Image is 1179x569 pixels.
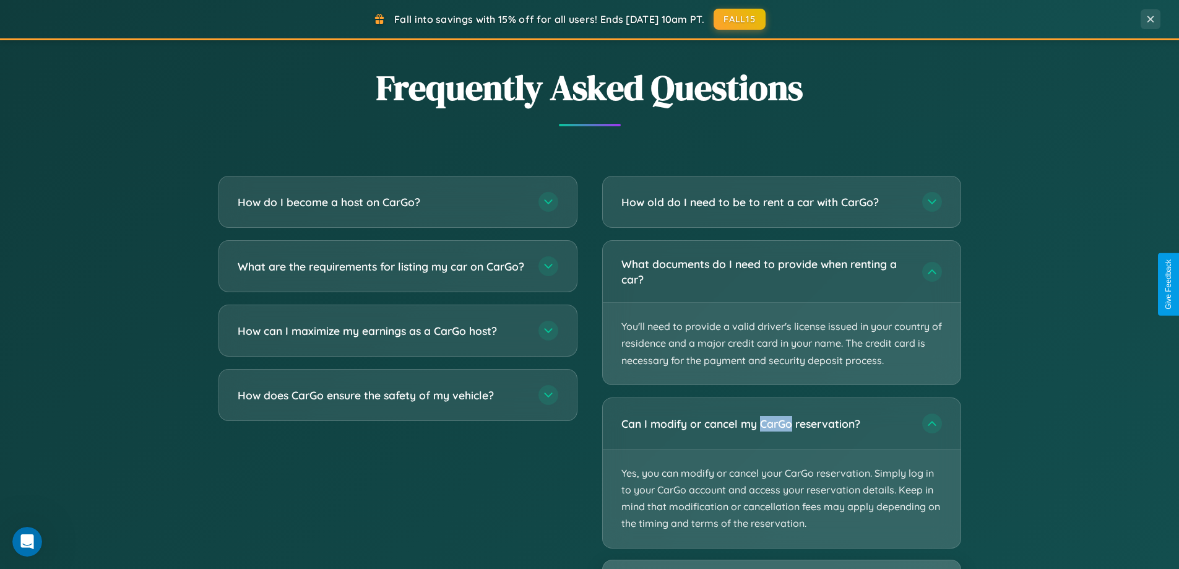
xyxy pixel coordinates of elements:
button: FALL15 [714,9,766,30]
h3: How old do I need to be to rent a car with CarGo? [621,194,910,210]
h3: How does CarGo ensure the safety of my vehicle? [238,388,526,403]
h3: Can I modify or cancel my CarGo reservation? [621,416,910,432]
span: Fall into savings with 15% off for all users! Ends [DATE] 10am PT. [394,13,704,25]
p: You'll need to provide a valid driver's license issued in your country of residence and a major c... [603,303,961,384]
h3: How can I maximize my earnings as a CarGo host? [238,323,526,339]
h3: What are the requirements for listing my car on CarGo? [238,259,526,274]
iframe: Intercom live chat [12,527,42,557]
div: Give Feedback [1164,259,1173,310]
p: Yes, you can modify or cancel your CarGo reservation. Simply log in to your CarGo account and acc... [603,450,961,548]
h3: What documents do I need to provide when renting a car? [621,256,910,287]
h2: Frequently Asked Questions [218,64,961,111]
h3: How do I become a host on CarGo? [238,194,526,210]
